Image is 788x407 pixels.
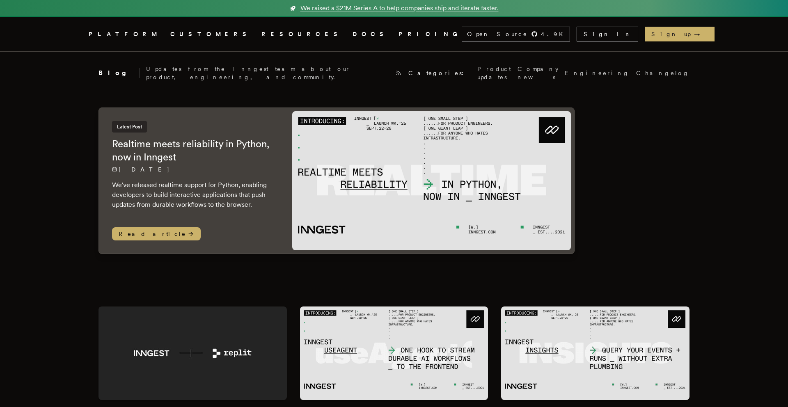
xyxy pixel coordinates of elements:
[146,65,389,81] p: Updates from the Inngest team about our product, engineering, and community.
[98,68,140,78] h2: Blog
[112,121,147,133] span: Latest Post
[577,27,638,41] a: Sign In
[565,69,630,77] a: Engineering
[501,306,689,400] img: Featured image for Introducing Inngest Insights: Query Your Events and Runs Without Extra Plumbin...
[353,29,389,39] a: DOCS
[300,306,488,400] img: Featured image for Introducing useAgent: One Hook to Stream Durable AI Workflows to the Frontend ...
[645,27,715,41] a: Sign up
[477,65,511,81] a: Product updates
[261,29,343,39] button: RESOURCES
[399,29,462,39] a: PRICING
[112,165,276,174] p: [DATE]
[66,17,722,51] nav: Global
[98,107,575,254] a: Latest PostRealtime meets reliability in Python, now in Inngest[DATE] We've released realtime sup...
[408,69,471,77] span: Categories:
[112,180,276,210] p: We've released realtime support for Python, enabling developers to build interactive applications...
[89,29,160,39] button: PLATFORM
[292,111,571,250] img: Featured image for Realtime meets reliability in Python, now in Inngest blog post
[541,30,568,38] span: 4.9 K
[170,29,252,39] a: CUSTOMERS
[518,65,558,81] a: Company news
[300,3,499,13] span: We raised a $21M Series A to help companies ship and iterate faster.
[694,30,708,38] span: →
[467,30,528,38] span: Open Source
[112,137,276,164] h2: Realtime meets reliability in Python, now in Inngest
[112,227,201,240] span: Read article
[98,306,287,400] img: Featured image for Announcing Inngest + Replit: Vibe code your agents blog post
[636,69,689,77] a: Changelog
